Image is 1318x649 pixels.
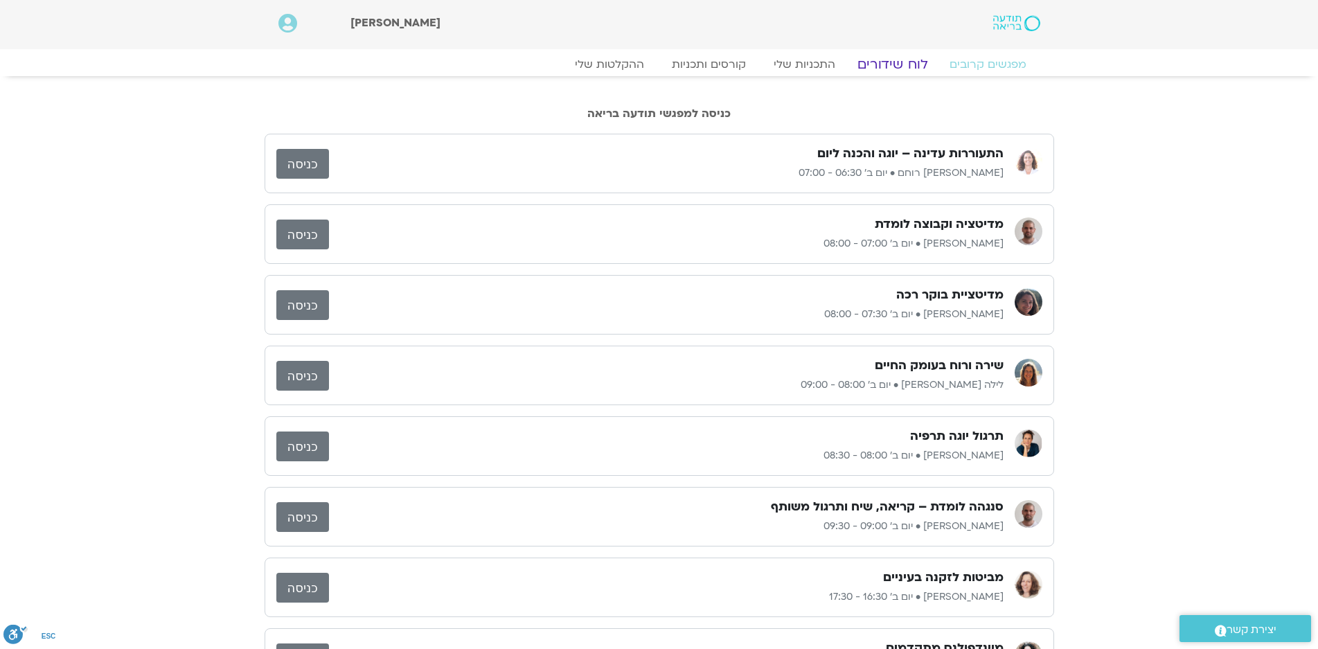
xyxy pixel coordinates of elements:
[329,165,1004,181] p: [PERSON_NAME] רוחם • יום ב׳ 06:30 - 07:00
[276,502,329,532] a: כניסה
[329,518,1004,535] p: [PERSON_NAME] • יום ב׳ 09:00 - 09:30
[1015,500,1042,528] img: דקל קנטי
[329,589,1004,605] p: [PERSON_NAME] • יום ב׳ 16:30 - 17:30
[278,57,1040,71] nav: Menu
[350,15,440,30] span: [PERSON_NAME]
[1015,147,1042,175] img: אורנה סמלסון רוחם
[276,149,329,179] a: כניסה
[329,235,1004,252] p: [PERSON_NAME] • יום ב׳ 07:00 - 08:00
[1015,571,1042,598] img: נעמה כהן
[329,377,1004,393] p: לילה [PERSON_NAME] • יום ב׳ 08:00 - 09:00
[840,56,944,73] a: לוח שידורים
[817,145,1004,162] h3: התעוררות עדינה – יוגה והכנה ליום
[1015,359,1042,386] img: לילה קמחי
[1179,615,1311,642] a: יצירת קשר
[658,57,760,71] a: קורסים ותכניות
[276,220,329,249] a: כניסה
[883,569,1004,586] h3: מביטות לזקנה בעיניים
[771,499,1004,515] h3: סנגהה לומדת – קריאה, שיח ותרגול משותף
[760,57,849,71] a: התכניות שלי
[276,361,329,391] a: כניסה
[1015,429,1042,457] img: יעל אלנברג
[896,287,1004,303] h3: מדיטציית בוקר רכה
[265,107,1054,120] h2: כניסה למפגשי תודעה בריאה
[936,57,1040,71] a: מפגשים קרובים
[910,428,1004,445] h3: תרגול יוגה תרפיה
[329,306,1004,323] p: [PERSON_NAME] • יום ב׳ 07:30 - 08:00
[276,290,329,320] a: כניסה
[276,432,329,461] a: כניסה
[1227,621,1276,639] span: יצירת קשר
[875,357,1004,374] h3: שירה ורוח בעומק החיים
[875,216,1004,233] h3: מדיטציה וקבוצה לומדת
[1015,217,1042,245] img: דקל קנטי
[276,573,329,603] a: כניסה
[561,57,658,71] a: ההקלטות שלי
[1015,288,1042,316] img: קרן גל
[329,447,1004,464] p: [PERSON_NAME] • יום ב׳ 08:00 - 08:30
